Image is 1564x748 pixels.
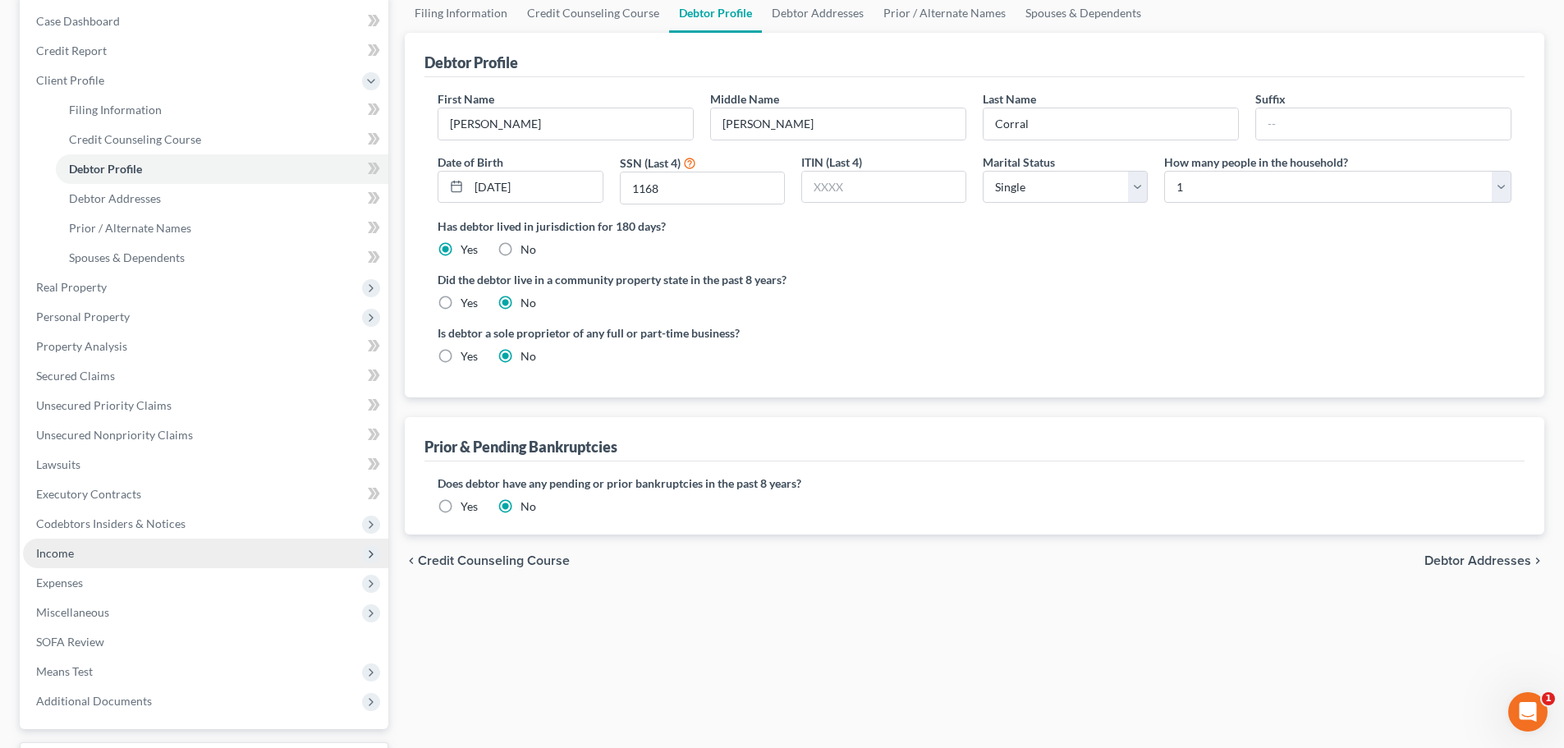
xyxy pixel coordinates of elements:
span: Case Dashboard [36,14,120,28]
span: Credit Counseling Course [69,132,201,146]
a: Credit Counseling Course [56,125,388,154]
label: How many people in the household? [1164,154,1348,171]
label: Has debtor lived in jurisdiction for 180 days? [438,218,1511,235]
i: chevron_right [1531,554,1544,567]
span: SOFA Review [36,635,104,649]
a: Spouses & Dependents [56,243,388,273]
label: Yes [461,241,478,258]
label: SSN (Last 4) [620,154,681,172]
a: Filing Information [56,95,388,125]
a: Property Analysis [23,332,388,361]
input: -- [984,108,1238,140]
span: Personal Property [36,310,130,324]
span: Codebtors Insiders & Notices [36,516,186,530]
span: Expenses [36,576,83,590]
a: Unsecured Nonpriority Claims [23,420,388,450]
label: Date of Birth [438,154,503,171]
a: SOFA Review [23,627,388,657]
span: Property Analysis [36,339,127,353]
a: Credit Report [23,36,388,66]
label: No [521,241,536,258]
span: Credit Counseling Course [418,554,570,567]
label: Suffix [1255,90,1286,108]
div: Debtor Profile [424,53,518,72]
span: Spouses & Dependents [69,250,185,264]
span: Debtor Addresses [69,191,161,205]
a: Unsecured Priority Claims [23,391,388,420]
span: Debtor Profile [69,162,142,176]
iframe: Intercom live chat [1508,692,1548,732]
label: Yes [461,348,478,365]
span: Income [36,546,74,560]
label: Yes [461,295,478,311]
label: No [521,348,536,365]
label: Yes [461,498,478,515]
span: Debtor Addresses [1424,554,1531,567]
label: First Name [438,90,494,108]
label: Middle Name [710,90,779,108]
input: M.I [711,108,965,140]
a: Prior / Alternate Names [56,213,388,243]
span: Client Profile [36,73,104,87]
span: Unsecured Nonpriority Claims [36,428,193,442]
span: 1 [1542,692,1555,705]
a: Debtor Profile [56,154,388,184]
span: Secured Claims [36,369,115,383]
a: Debtor Addresses [56,184,388,213]
span: Filing Information [69,103,162,117]
span: Executory Contracts [36,487,141,501]
input: -- [1256,108,1511,140]
label: Did the debtor live in a community property state in the past 8 years? [438,271,1511,288]
span: Unsecured Priority Claims [36,398,172,412]
label: No [521,498,536,515]
span: Prior / Alternate Names [69,221,191,235]
span: Lawsuits [36,457,80,471]
input: -- [438,108,693,140]
label: Does debtor have any pending or prior bankruptcies in the past 8 years? [438,475,1511,492]
a: Lawsuits [23,450,388,480]
label: Marital Status [983,154,1055,171]
button: chevron_left Credit Counseling Course [405,554,570,567]
label: No [521,295,536,311]
span: Means Test [36,664,93,678]
label: ITIN (Last 4) [801,154,862,171]
div: Prior & Pending Bankruptcies [424,437,617,457]
a: Case Dashboard [23,7,388,36]
input: MM/DD/YYYY [469,172,602,203]
input: XXXX [802,172,965,203]
label: Is debtor a sole proprietor of any full or part-time business? [438,324,966,342]
span: Credit Report [36,44,107,57]
button: Debtor Addresses chevron_right [1424,554,1544,567]
span: Additional Documents [36,694,152,708]
i: chevron_left [405,554,418,567]
label: Last Name [983,90,1036,108]
span: Real Property [36,280,107,294]
input: XXXX [621,172,784,204]
a: Executory Contracts [23,480,388,509]
span: Miscellaneous [36,605,109,619]
a: Secured Claims [23,361,388,391]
